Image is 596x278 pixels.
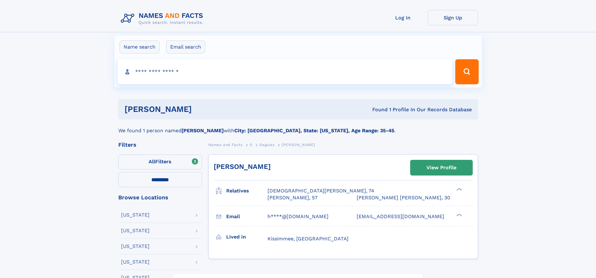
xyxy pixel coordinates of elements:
a: View Profile [410,160,472,175]
h3: Lived in [226,232,267,242]
label: Name search [120,40,160,54]
a: Log In [378,10,428,25]
div: [US_STATE] [121,244,150,249]
a: [PERSON_NAME], 57 [267,194,318,201]
div: View Profile [426,160,456,175]
button: Search Button [455,59,478,84]
div: Browse Locations [118,195,202,200]
div: [US_STATE] [121,260,150,265]
a: Names and Facts [208,141,243,149]
a: [DEMOGRAPHIC_DATA][PERSON_NAME], 74 [267,187,374,194]
span: Seguias [259,143,274,147]
span: All [149,159,155,165]
a: [PERSON_NAME] [PERSON_NAME], 30 [357,194,450,201]
input: search input [118,59,453,84]
img: Logo Names and Facts [118,10,208,27]
div: We found 1 person named with . [118,119,478,134]
div: [US_STATE] [121,228,150,233]
a: [PERSON_NAME] [214,163,271,170]
div: Found 1 Profile In Our Records Database [282,106,472,113]
div: Filters [118,142,202,148]
span: S [250,143,252,147]
div: [US_STATE] [121,212,150,218]
label: Email search [166,40,205,54]
span: [EMAIL_ADDRESS][DOMAIN_NAME] [357,213,444,219]
h3: Relatives [226,186,267,196]
a: S [250,141,252,149]
b: City: [GEOGRAPHIC_DATA], State: [US_STATE], Age Range: 35-45 [234,128,394,134]
b: [PERSON_NAME] [181,128,224,134]
span: [PERSON_NAME] [282,143,315,147]
a: Sign Up [428,10,478,25]
h1: [PERSON_NAME] [125,105,282,113]
span: Kissimmee, [GEOGRAPHIC_DATA] [267,236,349,242]
label: Filters [118,155,202,170]
div: ❯ [455,187,462,191]
a: Seguias [259,141,274,149]
div: ❯ [455,213,462,217]
h3: Email [226,211,267,222]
